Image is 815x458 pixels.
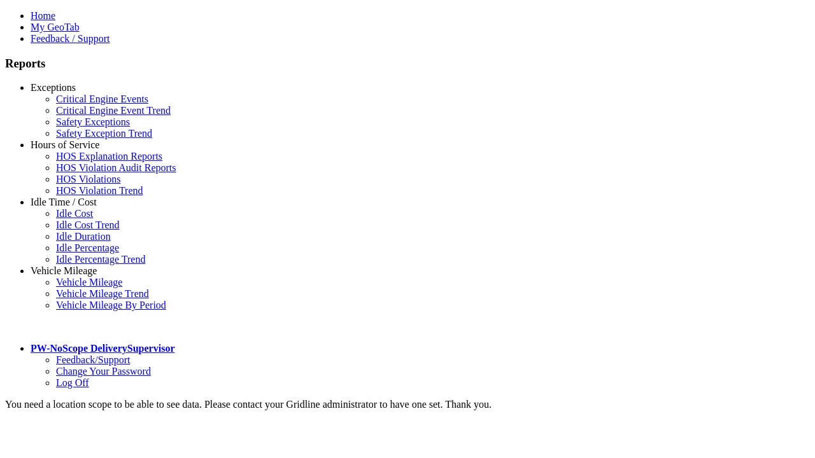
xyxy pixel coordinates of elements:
[31,33,110,44] a: Feedback / Support
[56,94,148,104] a: Critical Engine Events
[56,151,162,162] a: HOS Explanation Reports
[56,174,120,184] a: HOS Violations
[31,265,97,276] a: Vehicle Mileage
[56,366,151,377] a: Change Your Password
[31,82,76,93] a: Exceptions
[31,343,174,354] a: PW-NoScope DeliverySupervisor
[56,219,120,230] a: Idle Cost Trend
[5,399,810,410] div: You need a location scope to be able to see data. Please contact your Gridline administrator to h...
[56,254,145,265] a: Idle Percentage Trend
[56,377,89,388] a: Log Off
[56,242,119,253] a: Idle Percentage
[56,185,143,196] a: HOS Violation Trend
[31,22,80,32] a: My GeoTab
[56,162,176,173] a: HOS Violation Audit Reports
[56,128,152,139] a: Safety Exception Trend
[56,105,171,116] a: Critical Engine Event Trend
[5,57,810,71] h3: Reports
[56,116,130,127] a: Safety Exceptions
[31,197,97,207] a: Idle Time / Cost
[56,208,93,219] a: Idle Cost
[56,354,130,365] a: Feedback/Support
[31,10,55,21] a: Home
[56,300,166,310] a: Vehicle Mileage By Period
[56,231,111,242] a: Idle Duration
[56,277,122,288] a: Vehicle Mileage
[56,288,149,299] a: Vehicle Mileage Trend
[31,139,99,150] a: Hours of Service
